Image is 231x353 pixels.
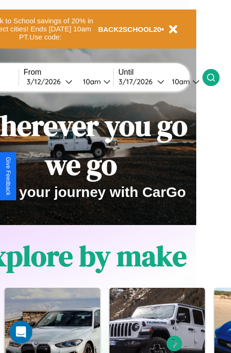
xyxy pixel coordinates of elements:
label: Until [119,68,202,77]
iframe: Intercom live chat [10,321,32,343]
b: BACK2SCHOOL20 [98,25,161,33]
div: 3 / 12 / 2026 [27,77,65,86]
div: Give Feedback [5,157,11,196]
div: 3 / 17 / 2026 [119,77,157,86]
button: 10am [75,77,113,87]
button: 10am [164,77,202,87]
div: 10am [78,77,103,86]
button: 3/12/2026 [24,77,75,87]
label: From [24,68,113,77]
div: 10am [167,77,192,86]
